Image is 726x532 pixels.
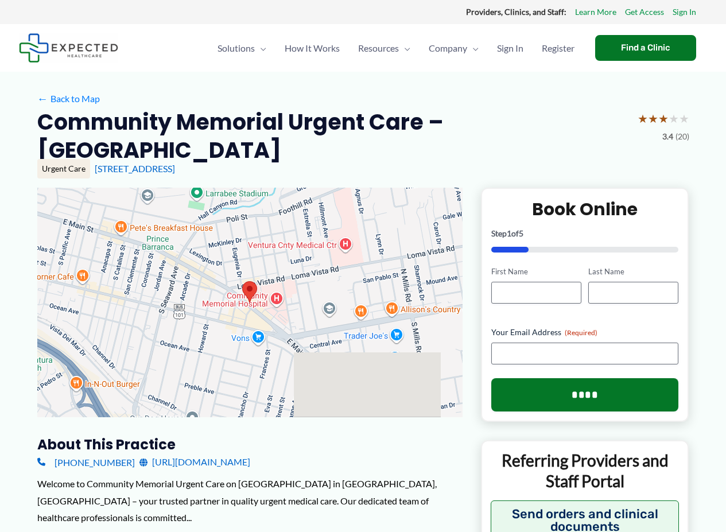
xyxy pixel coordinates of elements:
[507,228,511,238] span: 1
[349,28,420,68] a: ResourcesMenu Toggle
[595,35,696,61] a: Find a Clinic
[467,28,479,68] span: Menu Toggle
[625,5,664,20] a: Get Access
[648,108,658,129] span: ★
[491,230,679,238] p: Step of
[255,28,266,68] span: Menu Toggle
[95,163,175,174] a: [STREET_ADDRESS]
[37,453,135,471] a: [PHONE_NUMBER]
[358,28,399,68] span: Resources
[19,33,118,63] img: Expected Healthcare Logo - side, dark font, small
[37,93,48,104] span: ←
[675,129,689,144] span: (20)
[37,475,463,526] div: Welcome to Community Memorial Urgent Care on [GEOGRAPHIC_DATA] in [GEOGRAPHIC_DATA], [GEOGRAPHIC_...
[139,453,250,471] a: [URL][DOMAIN_NAME]
[519,228,523,238] span: 5
[399,28,410,68] span: Menu Toggle
[429,28,467,68] span: Company
[285,28,340,68] span: How It Works
[669,108,679,129] span: ★
[662,129,673,144] span: 3.4
[37,436,463,453] h3: About this practice
[488,28,533,68] a: Sign In
[37,90,100,107] a: ←Back to Map
[275,28,349,68] a: How It Works
[491,327,679,338] label: Your Email Address
[533,28,584,68] a: Register
[638,108,648,129] span: ★
[658,108,669,129] span: ★
[497,28,523,68] span: Sign In
[491,198,679,220] h2: Book Online
[218,28,255,68] span: Solutions
[491,266,581,277] label: First Name
[37,159,90,178] div: Urgent Care
[542,28,574,68] span: Register
[588,266,678,277] label: Last Name
[679,108,689,129] span: ★
[673,5,696,20] a: Sign In
[420,28,488,68] a: CompanyMenu Toggle
[208,28,584,68] nav: Primary Site Navigation
[208,28,275,68] a: SolutionsMenu Toggle
[37,108,628,165] h2: Community Memorial Urgent Care – [GEOGRAPHIC_DATA]
[491,450,680,492] p: Referring Providers and Staff Portal
[575,5,616,20] a: Learn More
[565,328,597,337] span: (Required)
[466,7,566,17] strong: Providers, Clinics, and Staff:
